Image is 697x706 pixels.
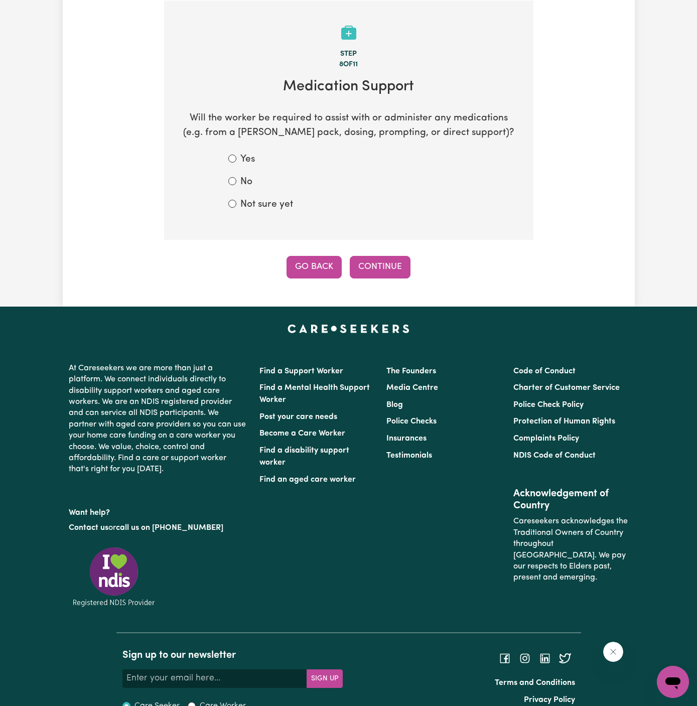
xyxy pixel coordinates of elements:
[180,78,517,96] h2: Medication Support
[386,401,403,409] a: Blog
[386,367,436,375] a: The Founders
[240,198,293,212] label: Not sure yet
[513,384,620,392] a: Charter of Customer Service
[386,384,438,392] a: Media Centre
[513,367,576,375] a: Code of Conduct
[495,679,575,687] a: Terms and Conditions
[513,417,615,426] a: Protection of Human Rights
[116,524,223,532] a: call us on [PHONE_NUMBER]
[259,476,356,484] a: Find an aged care worker
[287,256,342,278] button: Go Back
[539,654,551,662] a: Follow Careseekers on LinkedIn
[524,696,575,704] a: Privacy Policy
[513,488,628,512] h2: Acknowledgement of Country
[288,325,409,333] a: Careseekers home page
[350,256,410,278] button: Continue
[180,111,517,140] p: Will the worker be required to assist with or administer any medications (e.g. from a [PERSON_NAM...
[513,452,596,460] a: NDIS Code of Conduct
[559,654,571,662] a: Follow Careseekers on Twitter
[513,512,628,587] p: Careseekers acknowledges the Traditional Owners of Country throughout [GEOGRAPHIC_DATA]. We pay o...
[69,524,108,532] a: Contact us
[6,7,61,15] span: Need any help?
[240,153,255,167] label: Yes
[69,518,247,537] p: or
[307,669,343,687] button: Subscribe
[122,649,343,661] h2: Sign up to our newsletter
[499,654,511,662] a: Follow Careseekers on Facebook
[69,359,247,479] p: At Careseekers we are more than just a platform. We connect individuals directly to disability su...
[386,435,427,443] a: Insurances
[513,435,579,443] a: Complaints Policy
[259,430,345,438] a: Become a Care Worker
[69,503,247,518] p: Want help?
[259,367,343,375] a: Find a Support Worker
[259,447,349,467] a: Find a disability support worker
[386,417,437,426] a: Police Checks
[603,642,623,662] iframe: Close message
[513,401,584,409] a: Police Check Policy
[122,669,307,687] input: Enter your email here...
[240,175,252,190] label: No
[657,666,689,698] iframe: Button to launch messaging window
[180,59,517,70] div: 8 of 11
[180,49,517,60] div: Step
[69,545,159,608] img: Registered NDIS provider
[259,413,337,421] a: Post your care needs
[519,654,531,662] a: Follow Careseekers on Instagram
[386,452,432,460] a: Testimonials
[259,384,370,404] a: Find a Mental Health Support Worker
